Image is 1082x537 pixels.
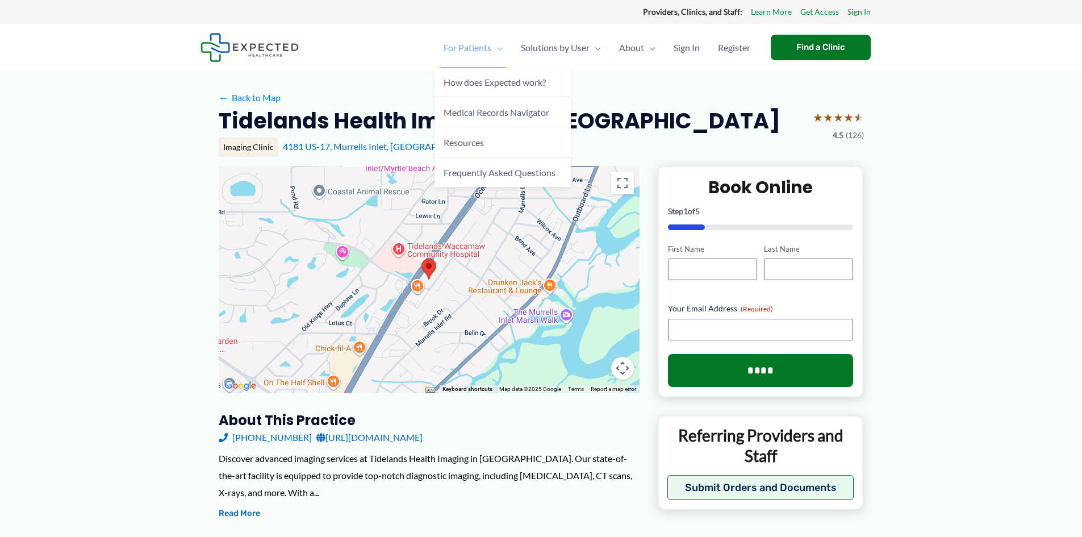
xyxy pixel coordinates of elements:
a: Terms (opens in new tab) [568,386,584,392]
span: Medical Records Navigator [444,107,549,118]
a: Report a map error [591,386,636,392]
a: Medical Records Navigator [435,97,571,127]
span: How does Expected work? [444,77,546,88]
a: ←Back to Map [219,89,281,106]
span: Menu Toggle [644,28,655,68]
span: Solutions by User [521,28,590,68]
span: (126) [846,128,864,143]
span: Menu Toggle [590,28,601,68]
span: Register [718,28,750,68]
span: For Patients [444,28,491,68]
span: ★ [813,107,823,128]
span: (Required) [741,305,773,313]
span: Resources [444,137,484,148]
img: Expected Healthcare Logo - side, dark font, small [200,33,299,62]
button: Map camera controls [611,357,634,380]
a: Open this area in Google Maps (opens a new window) [222,378,259,393]
a: Get Access [800,5,839,19]
div: Discover advanced imaging services at Tidelands Health Imaging in [GEOGRAPHIC_DATA]. Our state-of... [219,450,640,501]
span: ★ [823,107,833,128]
button: Submit Orders and Documents [667,475,854,500]
button: Keyboard shortcuts [442,385,492,393]
a: Resources [435,127,571,157]
span: ★ [843,107,854,128]
span: Menu Toggle [491,28,503,68]
p: Referring Providers and Staff [667,425,854,467]
a: Solutions by UserMenu Toggle [512,28,610,68]
h2: Book Online [668,176,854,198]
span: ← [219,92,229,103]
a: For PatientsMenu Toggle [435,28,512,68]
span: Frequently Asked Questions [444,167,555,178]
a: Register [709,28,759,68]
label: Last Name [764,244,853,255]
a: AboutMenu Toggle [610,28,665,68]
div: Imaging Clinic [219,138,278,157]
span: About [619,28,644,68]
a: [URL][DOMAIN_NAME] [316,429,423,446]
span: Sign In [674,28,700,68]
a: Learn More [751,5,792,19]
h2: Tidelands Health Imaging at [GEOGRAPHIC_DATA] [219,107,780,135]
span: 1 [683,206,688,216]
a: Find a Clinic [771,35,871,60]
a: [PHONE_NUMBER] [219,429,312,446]
a: Frequently Asked Questions [435,157,571,187]
span: ★ [854,107,864,128]
button: Read More [219,507,260,521]
a: Sign In [665,28,709,68]
strong: Providers, Clinics, and Staff: [643,7,742,16]
nav: Primary Site Navigation [435,28,759,68]
span: 5 [695,206,700,216]
a: Sign In [847,5,871,19]
button: Toggle fullscreen view [611,172,634,194]
img: Google [222,378,259,393]
a: How does Expected work? [435,68,571,98]
p: Step of [668,207,854,215]
h3: About this practice [219,411,640,429]
label: Your Email Address [668,303,854,314]
span: 4.5 [833,128,843,143]
span: Map data ©2025 Google [499,386,561,392]
a: 4181 US-17, Murrells Inlet, [GEOGRAPHIC_DATA] [283,141,482,152]
label: First Name [668,244,757,255]
span: ★ [833,107,843,128]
